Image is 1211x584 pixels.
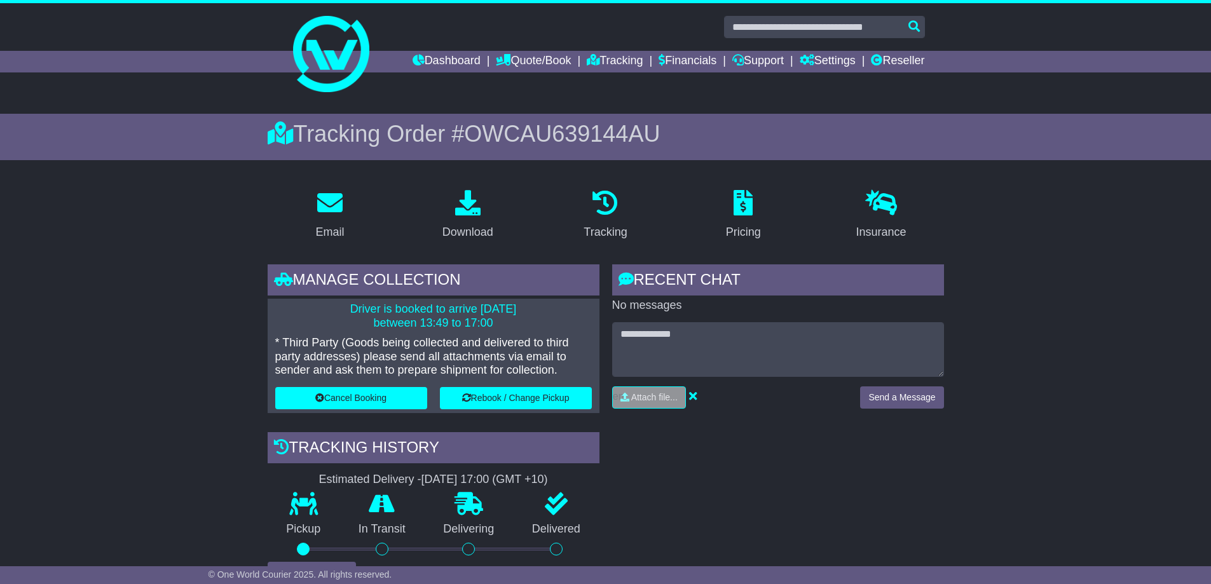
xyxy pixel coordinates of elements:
div: RECENT CHAT [612,264,944,299]
div: Manage collection [268,264,599,299]
p: Delivering [425,522,514,536]
a: Insurance [848,186,915,245]
button: Cancel Booking [275,387,427,409]
p: * Third Party (Goods being collected and delivered to third party addresses) please send all atta... [275,336,592,377]
a: Tracking [575,186,635,245]
button: View Full Tracking [268,562,356,584]
a: Reseller [871,51,924,72]
p: No messages [612,299,944,313]
p: In Transit [339,522,425,536]
div: Insurance [856,224,907,241]
a: Pricing [718,186,769,245]
div: Download [442,224,493,241]
a: Dashboard [413,51,481,72]
div: Pricing [726,224,761,241]
div: Tracking history [268,432,599,466]
button: Send a Message [860,386,943,409]
a: Settings [800,51,856,72]
p: Delivered [513,522,599,536]
a: Quote/Book [496,51,571,72]
a: Email [307,186,352,245]
div: [DATE] 17:00 (GMT +10) [421,473,548,487]
p: Pickup [268,522,340,536]
a: Tracking [587,51,643,72]
span: OWCAU639144AU [464,121,660,147]
a: Download [434,186,502,245]
div: Tracking [584,224,627,241]
span: © One World Courier 2025. All rights reserved. [209,569,392,580]
p: Driver is booked to arrive [DATE] between 13:49 to 17:00 [275,302,592,330]
button: Rebook / Change Pickup [440,387,592,409]
a: Support [732,51,784,72]
div: Estimated Delivery - [268,473,599,487]
div: Tracking Order # [268,120,944,147]
div: Email [315,224,344,241]
a: Financials [659,51,716,72]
